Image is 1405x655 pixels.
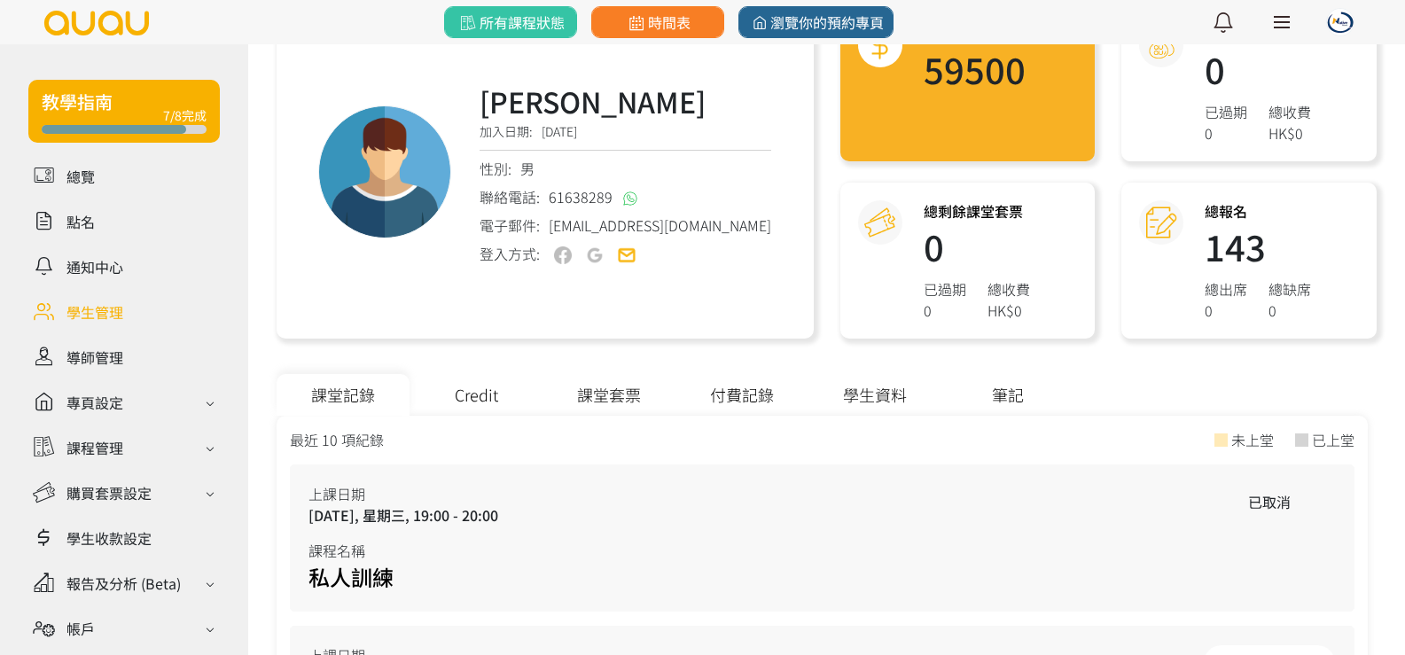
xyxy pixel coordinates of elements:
[1146,207,1177,238] img: attendance@2x.png
[1205,278,1247,300] div: 總出席
[1205,122,1247,144] div: 0
[1205,51,1311,87] h1: 0
[549,214,771,236] span: [EMAIL_ADDRESS][DOMAIN_NAME]
[542,122,577,140] span: [DATE]
[43,11,151,35] img: logo.svg
[1205,300,1247,321] div: 0
[738,6,894,38] a: 瀏覽你的預約專頁
[586,246,604,264] img: user-google-off.png
[410,374,542,416] div: Credit
[941,374,1074,416] div: 筆記
[1205,200,1311,222] h3: 總報名
[480,80,771,122] h3: [PERSON_NAME]
[66,573,181,594] div: 報告及分析 (Beta)
[924,200,1030,222] h3: 總剩餘課堂套票
[66,392,123,413] div: 專頁設定
[924,300,966,321] div: 0
[444,6,577,38] a: 所有課程狀態
[1205,229,1311,264] h1: 143
[924,278,966,300] div: 已過期
[290,429,384,450] div: 最近 10 項紀錄
[554,246,572,264] img: user-fb-off.png
[1146,30,1177,61] img: credit@2x.png
[987,300,1030,321] div: HK$0
[66,482,152,503] div: 購買套票設定
[1268,101,1311,122] div: 總收費
[480,158,771,179] div: 性別:
[480,122,771,151] div: 加入日期:
[1268,278,1311,300] div: 總缺席
[542,374,675,416] div: 課堂套票
[1268,300,1311,321] div: 0
[480,243,540,265] div: 登入方式:
[1203,483,1336,520] div: 已取消
[66,618,95,639] div: 帳戶
[864,207,895,238] img: courseCredit@2x.png
[808,374,941,416] div: 學生資料
[1312,429,1354,450] div: 已上堂
[457,12,564,33] span: 所有課程狀態
[66,437,123,458] div: 課程管理
[520,158,535,179] span: 男
[924,51,1026,87] h1: 59500
[623,191,637,206] img: whatsapp@2x.png
[591,6,724,38] a: 時間表
[1205,101,1247,122] div: 已過期
[1268,122,1311,144] div: HK$0
[1231,429,1274,450] div: 未上堂
[480,186,771,207] div: 聯絡電話:
[625,12,690,33] span: 時間表
[864,30,895,61] img: total@2x.png
[748,12,884,33] span: 瀏覽你的預約專頁
[987,278,1030,300] div: 總收費
[308,504,498,526] div: [DATE], 星期三, 19:00 - 20:00
[549,186,613,207] span: 61638289
[277,374,410,416] div: 課堂記錄
[618,246,636,264] img: user-email-on.png
[924,229,1030,264] h1: 0
[308,483,498,504] div: 上課日期
[308,540,498,561] div: 課程名稱
[480,214,771,236] div: 電子郵件:
[675,374,808,416] div: 付費記錄
[308,561,394,592] a: 私人訓練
